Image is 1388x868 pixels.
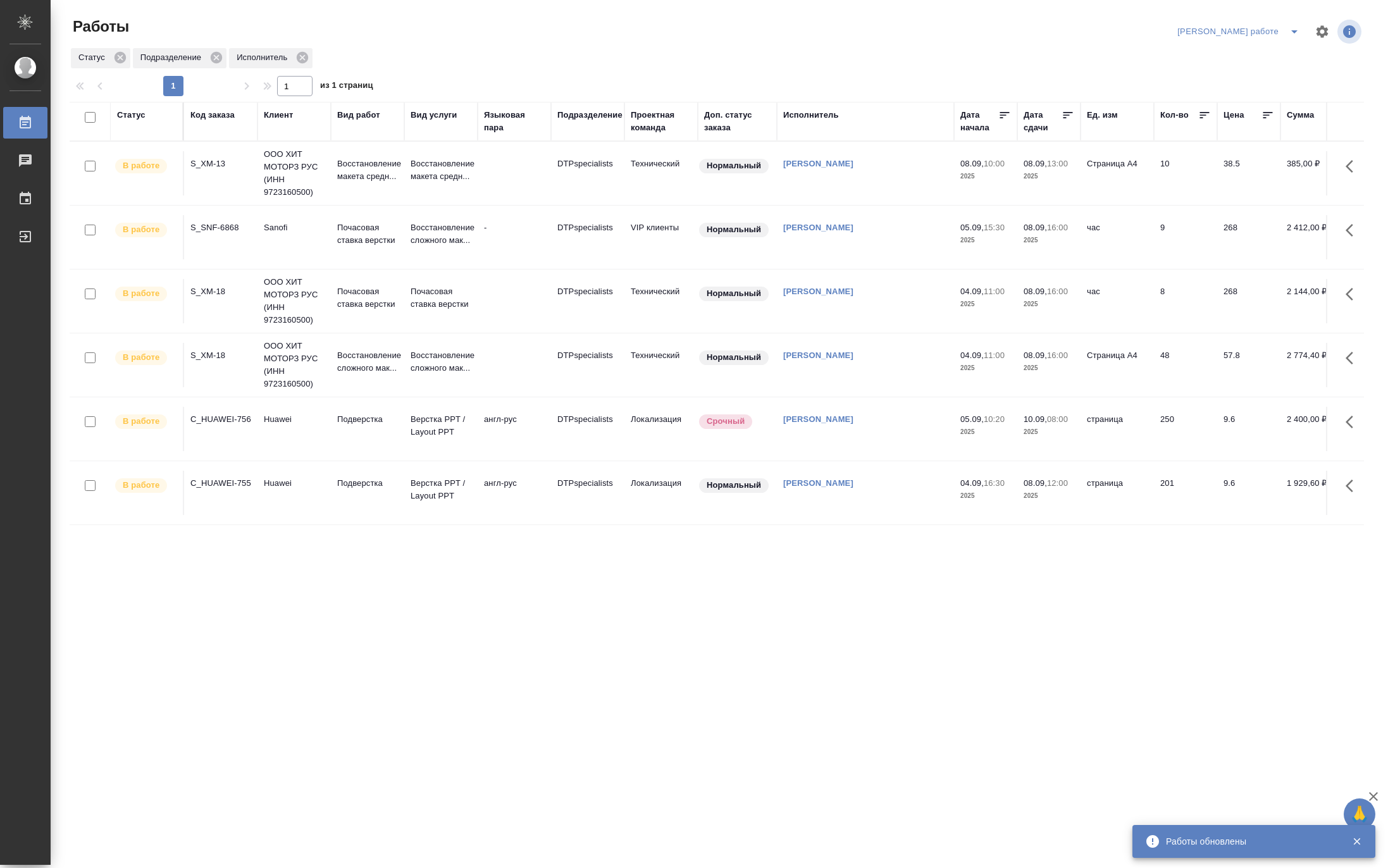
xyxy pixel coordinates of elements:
p: 2025 [1024,362,1074,375]
div: Подразделение [557,109,623,121]
div: Код заказа [190,109,235,121]
p: 11:00 [984,287,1005,296]
td: 2 774,40 ₽ [1280,343,1344,387]
div: Языковая пара [484,109,545,134]
td: 2 412,00 ₽ [1280,215,1344,259]
td: 2 144,00 ₽ [1280,279,1344,323]
p: 2025 [1024,234,1074,247]
p: Восстановление макета средн... [411,158,471,183]
p: Нормальный [707,351,761,364]
p: В работе [123,287,159,300]
p: 2025 [1024,170,1074,183]
p: Подверстка [337,477,398,490]
td: страница [1081,471,1154,515]
p: В работе [123,351,159,364]
span: Работы [70,16,129,37]
td: 38.5 [1217,151,1280,195]
div: Исполнитель выполняет работу [114,349,177,366]
div: C_HUAWEI-755 [190,477,251,490]
p: В работе [123,223,159,236]
p: 2025 [960,298,1011,311]
p: 2025 [960,490,1011,502]
div: S_XM-13 [190,158,251,170]
td: 48 [1154,343,1217,387]
td: Технический [624,151,698,195]
div: Ед. изм [1087,109,1118,121]
p: Подверстка [337,413,398,426]
p: 16:00 [1047,350,1068,360]
div: Статус [71,48,130,68]
td: - [478,215,551,259]
p: Почасовая ставка верстки [337,285,398,311]
div: Подразделение [133,48,226,68]
td: DTPspecialists [551,215,624,259]
div: Сумма [1287,109,1314,121]
td: час [1081,279,1154,323]
div: Вид работ [337,109,380,121]
p: ООО ХИТ МОТОРЗ РУС (ИНН 9723160500) [264,276,325,326]
p: 10.09, [1024,414,1047,424]
p: Восстановление сложного мак... [337,349,398,375]
p: Статус [78,51,109,64]
div: Исполнитель выполняет работу [114,477,177,494]
p: 16:00 [1047,223,1068,232]
p: 2025 [1024,298,1074,311]
button: Здесь прячутся важные кнопки [1338,471,1368,501]
td: Технический [624,343,698,387]
td: DTPspecialists [551,343,624,387]
div: split button [1174,22,1307,42]
p: Исполнитель [237,51,292,64]
p: 08.09, [1024,478,1047,488]
p: Huawei [264,413,325,426]
td: Технический [624,279,698,323]
button: Здесь прячутся важные кнопки [1338,407,1368,437]
p: 08.09, [1024,287,1047,296]
p: 10:00 [984,159,1005,168]
p: Срочный [707,415,745,428]
button: Здесь прячутся важные кнопки [1338,343,1368,373]
td: 385,00 ₽ [1280,151,1344,195]
p: 08.09, [960,159,984,168]
td: час [1081,215,1154,259]
td: 10 [1154,151,1217,195]
td: DTPspecialists [551,279,624,323]
p: Восстановление макета средн... [337,158,398,183]
p: 12:00 [1047,478,1068,488]
td: 268 [1217,215,1280,259]
p: Huawei [264,477,325,490]
div: Дата сдачи [1024,109,1062,134]
p: 2025 [960,170,1011,183]
a: [PERSON_NAME] [783,223,853,232]
p: 11:00 [984,350,1005,360]
span: 🙏 [1349,801,1370,828]
p: Почасовая ставка верстки [337,221,398,247]
button: Здесь прячутся важные кнопки [1338,279,1368,309]
a: [PERSON_NAME] [783,414,853,424]
p: Подразделение [140,51,206,64]
p: 2025 [1024,426,1074,438]
div: Цена [1224,109,1244,121]
div: Кол-во [1160,109,1189,121]
p: Sanofi [264,221,325,234]
td: 2 400,00 ₽ [1280,407,1344,451]
p: 04.09, [960,478,984,488]
td: 57.8 [1217,343,1280,387]
p: 2025 [960,234,1011,247]
p: 10:20 [984,414,1005,424]
div: Исполнитель [783,109,839,121]
span: из 1 страниц [320,78,373,96]
div: Исполнитель выполняет работу [114,285,177,302]
p: Нормальный [707,159,761,172]
div: S_XM-18 [190,349,251,362]
p: Нормальный [707,479,761,492]
td: Локализация [624,471,698,515]
a: [PERSON_NAME] [783,287,853,296]
td: DTPspecialists [551,471,624,515]
td: Страница А4 [1081,343,1154,387]
td: DTPspecialists [551,407,624,451]
td: 8 [1154,279,1217,323]
td: Локализация [624,407,698,451]
a: [PERSON_NAME] [783,478,853,488]
p: ООО ХИТ МОТОРЗ РУС (ИНН 9723160500) [264,340,325,390]
p: 05.09, [960,223,984,232]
